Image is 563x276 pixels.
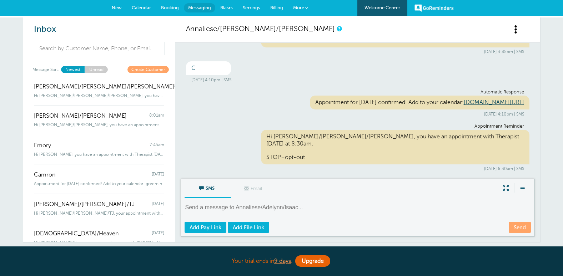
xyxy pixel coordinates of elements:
[23,76,175,106] a: [PERSON_NAME]/[PERSON_NAME]/[PERSON_NAME] 8:30am Hi [PERSON_NAME]/[PERSON_NAME]/[PERSON_NAME], yo...
[34,93,164,98] span: Hi [PERSON_NAME]/[PERSON_NAME]/[PERSON_NAME], you have an appointment with Therapist [DATE] at 10
[233,225,264,230] span: Add File Link
[310,96,529,109] div: Appointment for [DATE] confirmed! Add to your calendar:
[34,42,165,55] input: Search by Customer Name, Phone, or Email
[191,49,524,54] div: [DATE] 3:45pm | SMS
[34,172,55,178] span: Camron
[161,5,179,10] span: Booking
[23,164,175,194] a: Camron [DATE] Appointment for [DATE] confirmed! Add to your calendar: goremin
[190,225,221,230] span: Add Pay Link
[464,99,524,106] a: [DOMAIN_NAME][URL]
[34,152,164,157] span: Hi [PERSON_NAME], you have an appointment with Therapist [DATE] at 9:45am. Reply "
[150,142,164,149] span: 7:45am
[188,5,211,10] span: Messaging
[34,201,135,208] span: [PERSON_NAME]/[PERSON_NAME]/TJ
[149,113,164,119] span: 8:01am
[152,172,164,178] span: [DATE]
[127,66,169,73] a: Create Customer
[23,135,175,164] a: Emory 7:45am Hi [PERSON_NAME], you have an appointment with Therapist [DATE] at 9:45am. Reply "
[270,5,283,10] span: Billing
[337,26,341,31] a: This is a history of all communications between GoReminders and your customer.
[236,179,272,196] span: Email
[112,5,122,10] span: New
[295,255,330,267] a: Upgrade
[23,194,175,223] a: [PERSON_NAME]/[PERSON_NAME]/TJ [DATE] Hi [PERSON_NAME]/[PERSON_NAME]/TJ, your appointment with [P...
[23,223,175,252] a: [DEMOGRAPHIC_DATA]/Heaven [DATE] Hi [PERSON_NAME]/Heaven, your appointment with [PERSON_NAME] @ N...
[152,230,164,237] span: [DATE]
[34,122,164,127] span: Hi [PERSON_NAME]/[PERSON_NAME], you have an appointment with Therapist at 8:00am on 9/10.
[34,113,127,119] span: [PERSON_NAME]/[PERSON_NAME]
[152,201,164,208] span: [DATE]
[85,66,108,73] a: Unread
[61,66,85,73] a: Newest
[34,211,164,216] span: Hi [PERSON_NAME]/[PERSON_NAME]/TJ, your appointment with [PERSON_NAME] @ Necco has been scheduled
[274,258,291,264] a: 9 days
[293,5,304,10] span: More
[191,90,524,95] div: Automatic Response
[185,222,226,233] a: Add Pay Link
[190,179,226,196] span: SMS
[261,130,529,164] div: Hi [PERSON_NAME]/[PERSON_NAME]/[PERSON_NAME], you have an appointment with Therapist [DATE] at 8:...
[186,61,231,75] div: C
[34,83,174,90] span: [PERSON_NAME]/[PERSON_NAME]/[PERSON_NAME]
[34,240,164,245] span: Hi [PERSON_NAME]/Heaven, your appointment with [PERSON_NAME] @ Necco has been scheduled for
[34,142,51,149] span: Emory
[191,112,524,117] div: [DATE] 4:10pm | SMS
[191,124,524,129] div: Appointment Reminder
[34,230,119,237] span: [DEMOGRAPHIC_DATA]/Heaven
[174,83,190,90] span: 8:30am
[132,5,151,10] span: Calendar
[186,25,335,33] a: Annaliese/[PERSON_NAME]/[PERSON_NAME]
[231,179,277,198] label: This customer does not have an email address.
[191,166,524,171] div: [DATE] 6:30am | SMS
[32,66,59,73] span: Message Sort:
[34,24,164,35] h2: Inbox
[23,105,175,135] a: [PERSON_NAME]/[PERSON_NAME] 8:01am Hi [PERSON_NAME]/[PERSON_NAME], you have an appointment with T...
[34,181,162,186] span: Appointment for [DATE] confirmed! Add to your calendar: goremin
[243,5,260,10] span: Settings
[228,222,269,233] a: Add File Link
[220,5,233,10] span: Blasts
[509,222,531,233] a: Send
[191,77,524,82] div: [DATE] 4:10pm | SMS
[103,254,460,269] div: Your trial ends in .
[184,3,215,12] a: Messaging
